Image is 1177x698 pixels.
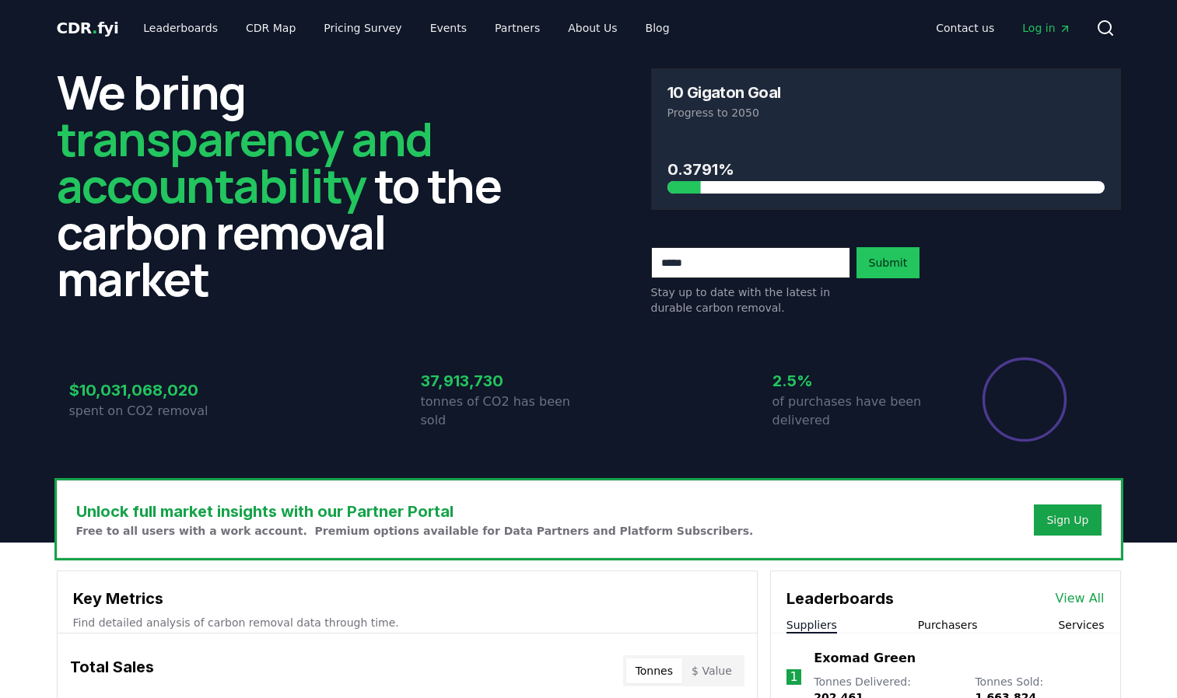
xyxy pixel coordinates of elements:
[772,369,941,393] h3: 2.5%
[772,393,941,430] p: of purchases have been delivered
[233,14,308,42] a: CDR Map
[651,284,850,316] p: Stay up to date with the latest in durable carbon removal.
[57,19,119,37] span: CDR fyi
[1058,617,1104,633] button: Services
[1010,14,1083,42] a: Log in
[92,19,97,37] span: .
[918,617,978,633] button: Purchasers
[57,68,527,302] h2: We bring to the carbon removal market
[76,500,754,523] h3: Unlock full market insights with our Partner Portal
[69,379,237,402] h3: $10,031,068,020
[856,247,920,278] button: Submit
[786,587,894,610] h3: Leaderboards
[923,14,1083,42] nav: Main
[923,14,1007,42] a: Contact us
[73,615,741,630] p: Find detailed analysis of carbon removal data through time.
[69,402,237,421] p: spent on CO2 removal
[682,658,741,683] button: $ Value
[626,658,682,683] button: Tonnes
[981,356,1068,443] div: Percentage of sales delivered
[131,14,230,42] a: Leaderboards
[76,523,754,539] p: Free to all users with a work account. Premium options available for Data Partners and Platform S...
[790,668,797,686] p: 1
[667,105,1105,120] p: Progress to 2050
[70,655,154,686] h3: Total Sales
[1056,589,1105,608] a: View All
[131,14,681,42] nav: Main
[1046,512,1088,528] a: Sign Up
[482,14,552,42] a: Partners
[311,14,414,42] a: Pricing Survey
[667,158,1105,181] h3: 0.3791%
[1034,504,1101,536] button: Sign Up
[421,369,589,393] h3: 37,913,730
[73,587,741,610] h3: Key Metrics
[814,649,916,668] a: Exomad Green
[418,14,479,42] a: Events
[633,14,682,42] a: Blog
[57,106,433,217] span: transparency and accountability
[786,617,837,633] button: Suppliers
[421,393,589,430] p: tonnes of CO2 has been sold
[1022,20,1070,36] span: Log in
[555,14,629,42] a: About Us
[57,17,119,39] a: CDR.fyi
[667,85,781,100] h3: 10 Gigaton Goal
